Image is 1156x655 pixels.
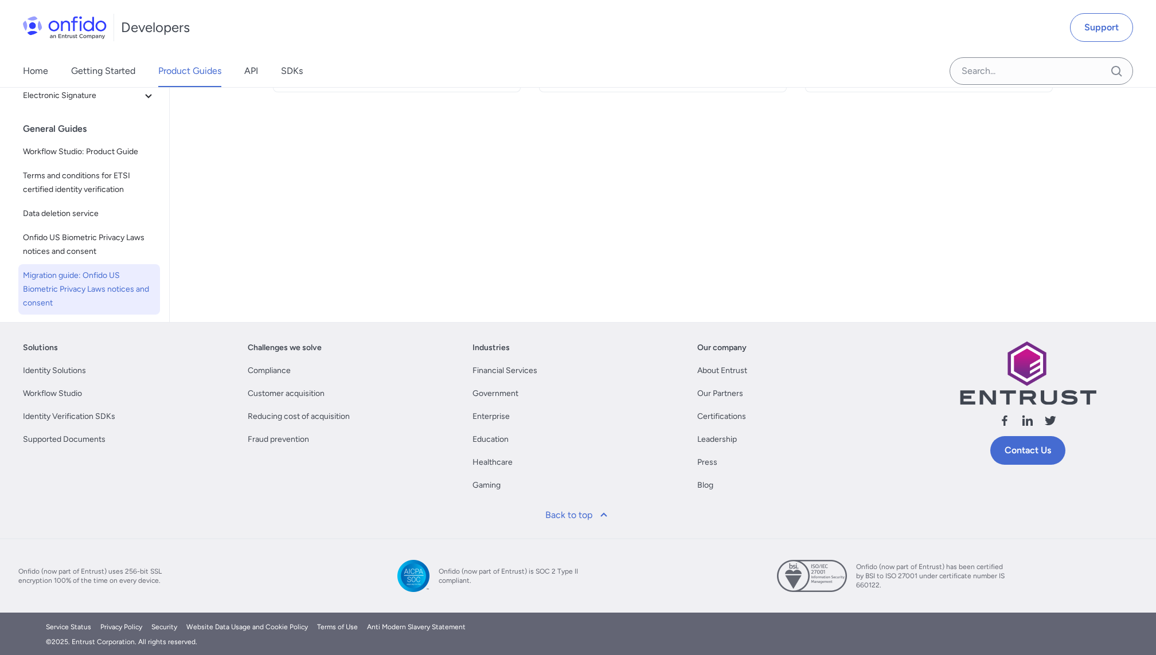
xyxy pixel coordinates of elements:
span: Workflow Studio: Product Guide [23,145,155,159]
img: Onfido Logo [23,16,107,39]
span: Onfido US Biometric Privacy Laws notices and consent [23,231,155,258]
a: Blog [697,478,713,492]
a: Onfido US Biometric Privacy Laws notices and consent [18,226,160,263]
span: Migration guide: Onfido US Biometric Privacy Laws notices and consent [23,269,155,310]
a: Privacy Policy [100,622,142,632]
a: Leadership [697,433,737,446]
a: Contact Us [990,436,1065,465]
a: Website Data Usage and Cookie Policy [186,622,308,632]
a: Solutions [23,341,58,355]
a: Identity Verification SDKs [23,410,115,423]
a: Workflow Studio [23,387,82,401]
svg: Follow us linkedin [1021,414,1034,427]
span: Electronic Signature [23,89,142,103]
a: Compliance [248,364,291,378]
a: Industries [472,341,510,355]
a: Challenges we solve [248,341,322,355]
a: Anti Modern Slavery Statement [367,622,466,632]
span: Responsible Disclosure Policy [23,320,155,334]
a: Terms of Use [317,622,358,632]
a: Follow us X (Twitter) [1044,414,1057,432]
span: Onfido (now part of Entrust) has been certified by BSI to ISO 27001 under certificate number IS 6... [856,562,1005,590]
a: Fraud prevention [248,433,309,446]
svg: Follow us X (Twitter) [1044,414,1057,427]
a: Support [1070,13,1133,42]
a: Product Guides [158,55,221,87]
img: SOC 2 Type II compliant [397,560,429,592]
a: Enterprise [472,410,510,423]
a: Identity Solutions [23,364,86,378]
div: © 2025 . Entrust Corporation. All rights reserved. [46,637,1110,647]
a: Education [472,433,509,446]
a: Security [151,622,177,632]
span: Onfido (now part of Entrust) is SOC 2 Type II compliant. [439,567,588,585]
a: Supported Documents [23,433,106,446]
a: Getting Started [71,55,135,87]
h1: Developers [121,18,190,37]
a: API [244,55,258,87]
button: Electronic Signature [18,84,160,107]
a: SDKs [281,55,303,87]
a: Gaming [472,478,501,492]
span: Data deletion service [23,207,155,221]
div: General Guides [23,117,165,140]
a: Service Status [46,622,91,632]
a: About Entrust [697,364,747,378]
a: Reducing cost of acquisition [248,410,350,423]
a: Healthcare [472,456,513,469]
span: Onfido (now part of Entrust) uses 256-bit SSL encryption 100% of the time on every device. [18,567,167,585]
a: Data deletion service [18,202,160,225]
svg: Follow us facebook [998,414,1011,427]
img: Entrust logo [959,341,1096,405]
input: Onfido search input field [950,57,1133,85]
a: Follow us facebook [998,414,1011,432]
a: Terms and conditions for ETSI certified identity verification [18,164,160,201]
span: Terms and conditions for ETSI certified identity verification [23,169,155,197]
a: Our company [697,341,747,355]
a: Responsible Disclosure Policy [18,316,160,339]
a: Workflow Studio: Product Guide [18,140,160,163]
a: Financial Services [472,364,537,378]
a: Press [697,456,717,469]
a: Migration guide: Onfido US Biometric Privacy Laws notices and consent [18,264,160,315]
a: Our Partners [697,387,743,401]
a: Follow us linkedin [1021,414,1034,432]
a: Certifications [697,410,746,423]
img: ISO 27001 certified [777,560,847,592]
a: Customer acquisition [248,387,325,401]
a: Government [472,387,518,401]
a: Home [23,55,48,87]
a: Back to top [538,501,618,529]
